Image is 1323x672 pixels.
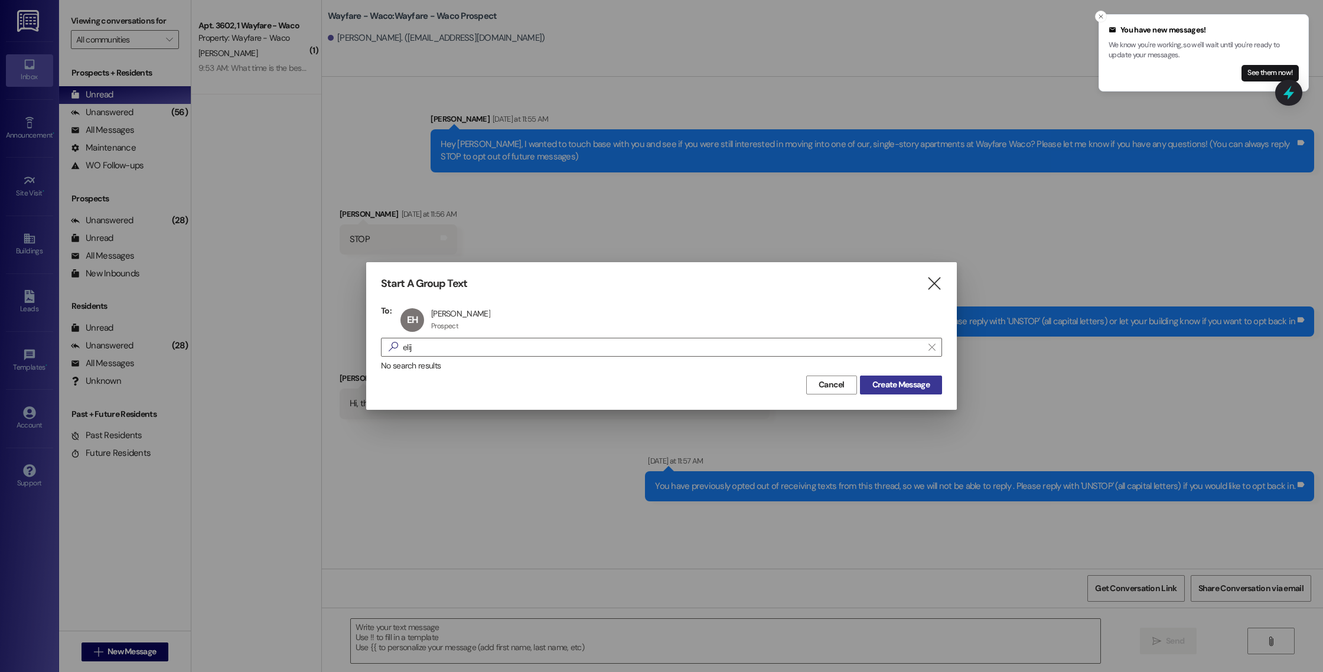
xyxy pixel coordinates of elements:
i:  [926,278,942,290]
button: Create Message [860,376,942,394]
i:  [384,341,403,353]
button: Close toast [1095,11,1107,22]
div: No search results [381,360,942,372]
span: Create Message [872,379,930,391]
button: Clear text [923,338,941,356]
h3: To: [381,305,392,316]
div: You have new messages! [1109,24,1299,36]
span: EH [407,314,418,326]
input: Search for any contact or apartment [403,339,923,355]
div: [PERSON_NAME] [431,308,490,319]
i:  [928,342,935,352]
button: Cancel [806,376,857,394]
div: Prospect [431,321,458,331]
h3: Start A Group Text [381,277,467,291]
p: We know you're working, so we'll wait until you're ready to update your messages. [1109,40,1299,61]
button: See them now! [1241,65,1299,81]
span: Cancel [819,379,845,391]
